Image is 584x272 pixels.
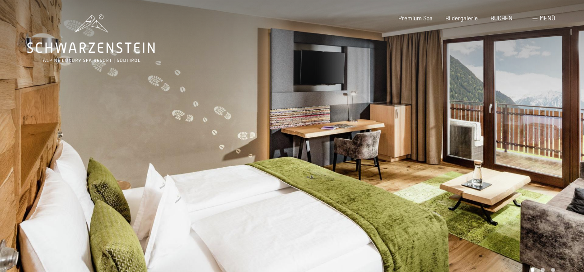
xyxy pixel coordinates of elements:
span: Menü [540,14,555,22]
a: BUCHEN [491,14,513,22]
a: Bildergalerie [445,14,478,22]
a: Premium Spa [398,14,433,22]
